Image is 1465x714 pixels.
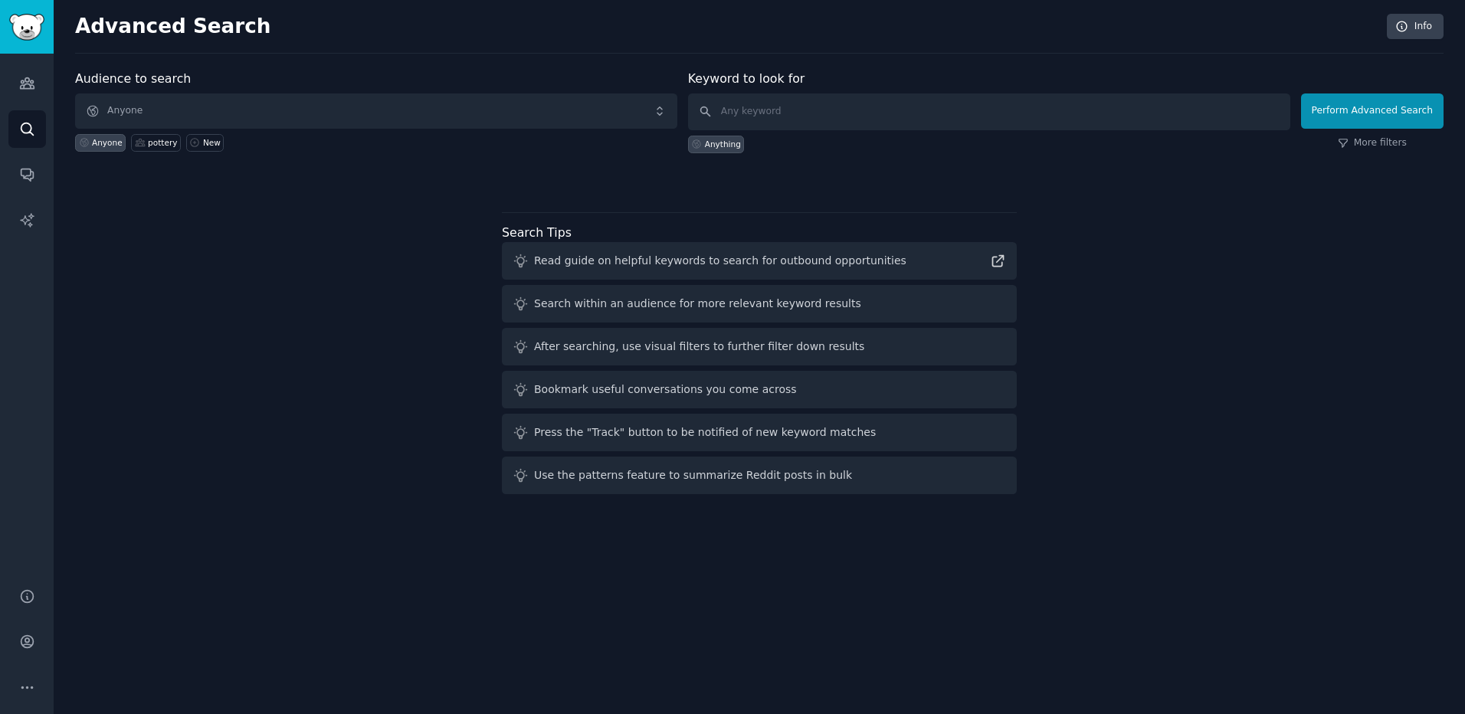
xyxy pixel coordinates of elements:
div: Read guide on helpful keywords to search for outbound opportunities [534,253,906,269]
a: New [186,134,224,152]
button: Perform Advanced Search [1301,93,1444,129]
input: Any keyword [688,93,1290,130]
div: After searching, use visual filters to further filter down results [534,339,864,355]
div: pottery [148,137,177,148]
img: GummySearch logo [9,14,44,41]
label: Search Tips [502,225,572,240]
div: New [203,137,221,148]
div: Press the "Track" button to be notified of new keyword matches [534,424,876,441]
a: Info [1387,14,1444,40]
div: Anyone [92,137,123,148]
h2: Advanced Search [75,15,1378,39]
a: More filters [1338,136,1407,150]
div: Search within an audience for more relevant keyword results [534,296,861,312]
div: Bookmark useful conversations you come across [534,382,797,398]
label: Keyword to look for [688,71,805,86]
label: Audience to search [75,71,191,86]
button: Anyone [75,93,677,129]
div: Anything [705,139,741,149]
div: Use the patterns feature to summarize Reddit posts in bulk [534,467,852,483]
